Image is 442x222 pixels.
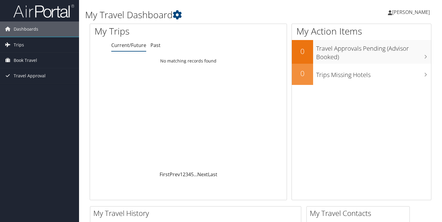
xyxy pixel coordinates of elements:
[292,68,313,79] h2: 0
[388,3,436,21] a: [PERSON_NAME]
[14,68,46,83] span: Travel Approval
[316,68,431,79] h3: Trips Missing Hotels
[292,64,431,85] a: 0Trips Missing Hotels
[292,46,313,56] h2: 0
[194,171,197,178] span: …
[310,208,409,218] h2: My Travel Contacts
[85,8,319,21] h1: My Travel Dashboard
[392,9,430,15] span: [PERSON_NAME]
[111,42,146,49] a: Current/Future
[95,25,200,38] h1: My Trips
[14,22,38,37] span: Dashboards
[185,171,188,178] a: 3
[197,171,208,178] a: Next
[170,171,180,178] a: Prev
[90,55,287,66] td: No matching records found
[292,25,431,38] h1: My Action Items
[14,37,24,52] span: Trips
[93,208,301,218] h2: My Travel History
[160,171,170,178] a: First
[208,171,217,178] a: Last
[188,171,191,178] a: 4
[180,171,183,178] a: 1
[13,4,74,18] img: airportal-logo.png
[150,42,161,49] a: Past
[183,171,185,178] a: 2
[191,171,194,178] a: 5
[292,40,431,63] a: 0Travel Approvals Pending (Advisor Booked)
[316,41,431,61] h3: Travel Approvals Pending (Advisor Booked)
[14,53,37,68] span: Book Travel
